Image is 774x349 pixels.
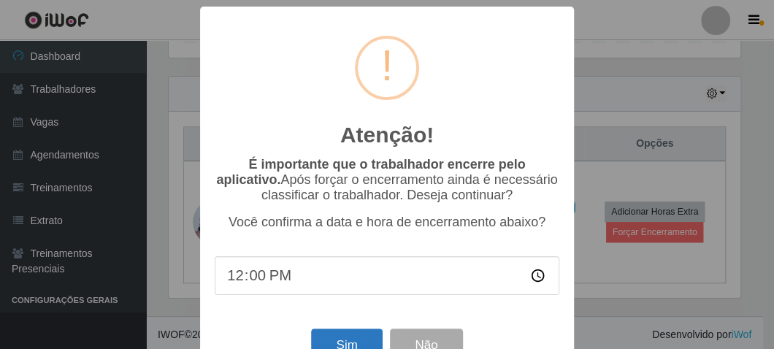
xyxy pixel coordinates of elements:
p: Você confirma a data e hora de encerramento abaixo? [215,215,559,230]
p: Após forçar o encerramento ainda é necessário classificar o trabalhador. Deseja continuar? [215,157,559,203]
b: É importante que o trabalhador encerre pelo aplicativo. [216,157,525,187]
h2: Atenção! [340,122,434,148]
